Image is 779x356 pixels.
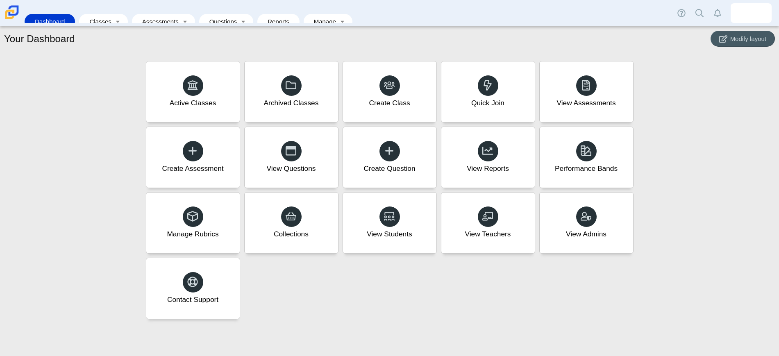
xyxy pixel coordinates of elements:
[343,192,437,254] a: View Students
[238,14,249,29] a: Toggle expanded
[730,35,766,42] span: Modify layout
[369,98,410,108] div: Create Class
[343,61,437,122] a: Create Class
[136,14,179,29] a: Assessments
[745,7,758,20] img: ryan.miller.3kvJtI
[83,14,112,29] a: Classes
[441,127,535,188] a: View Reports
[555,163,618,174] div: Performance Bands
[179,14,191,29] a: Toggle expanded
[170,98,216,108] div: Active Classes
[244,192,338,254] a: Collections
[731,3,772,23] a: ryan.miller.3kvJtI
[244,61,338,122] a: Archived Classes
[566,229,606,239] div: View Admins
[3,15,20,22] a: Carmen School of Science & Technology
[343,127,437,188] a: Create Question
[167,295,218,305] div: Contact Support
[471,98,504,108] div: Quick Join
[711,31,775,47] button: Modify layout
[3,4,20,21] img: Carmen School of Science & Technology
[29,14,71,29] a: Dashboard
[539,192,634,254] a: View Admins
[274,229,309,239] div: Collections
[4,32,75,46] h1: Your Dashboard
[146,258,240,319] a: Contact Support
[441,61,535,122] a: Quick Join
[441,192,535,254] a: View Teachers
[203,14,238,29] a: Questions
[112,14,124,29] a: Toggle expanded
[709,4,727,22] a: Alerts
[465,229,511,239] div: View Teachers
[308,14,337,29] a: Manage
[363,163,415,174] div: Create Question
[146,127,240,188] a: Create Assessment
[337,14,348,29] a: Toggle expanded
[244,127,338,188] a: View Questions
[167,229,218,239] div: Manage Rubrics
[556,98,615,108] div: View Assessments
[146,192,240,254] a: Manage Rubrics
[467,163,509,174] div: View Reports
[162,163,223,174] div: Create Assessment
[266,163,316,174] div: View Questions
[264,98,319,108] div: Archived Classes
[367,229,412,239] div: View Students
[539,61,634,122] a: View Assessments
[146,61,240,122] a: Active Classes
[539,127,634,188] a: Performance Bands
[261,14,295,29] a: Reports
